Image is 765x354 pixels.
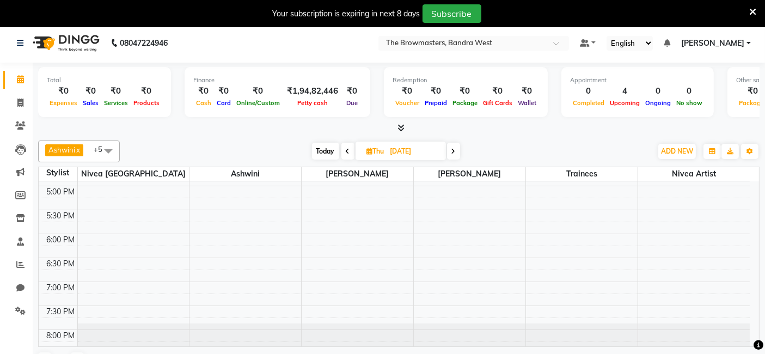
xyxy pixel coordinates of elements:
[312,143,339,160] span: Today
[39,167,77,179] div: Stylist
[607,99,642,107] span: Upcoming
[45,186,77,198] div: 5:00 PM
[80,99,101,107] span: Sales
[414,167,525,181] span: [PERSON_NAME]
[28,28,102,58] img: logo
[642,99,674,107] span: Ongoing
[674,99,705,107] span: No show
[234,99,283,107] span: Online/Custom
[393,99,422,107] span: Voucher
[45,330,77,341] div: 8:00 PM
[273,8,420,20] div: Your subscription is expiring in next 8 days
[48,145,75,154] span: Ashwini
[193,99,214,107] span: Cash
[638,167,750,181] span: Nivea Artist
[393,85,422,97] div: ₹0
[75,145,80,154] a: x
[681,38,744,49] span: [PERSON_NAME]
[47,76,162,85] div: Total
[45,210,77,222] div: 5:30 PM
[515,99,539,107] span: Wallet
[80,85,101,97] div: ₹0
[364,147,387,155] span: Thu
[658,144,696,159] button: ADD NEW
[302,167,413,181] span: [PERSON_NAME]
[47,85,80,97] div: ₹0
[234,85,283,97] div: ₹0
[344,99,360,107] span: Due
[642,85,674,97] div: 0
[450,99,480,107] span: Package
[45,258,77,270] div: 6:30 PM
[570,85,607,97] div: 0
[422,85,450,97] div: ₹0
[214,85,234,97] div: ₹0
[131,85,162,97] div: ₹0
[45,306,77,318] div: 7:30 PM
[661,147,693,155] span: ADD NEW
[214,99,234,107] span: Card
[193,85,214,97] div: ₹0
[101,99,131,107] span: Services
[480,85,515,97] div: ₹0
[189,167,301,181] span: Ashwini
[342,85,362,97] div: ₹0
[515,85,539,97] div: ₹0
[526,167,638,181] span: trainees
[607,85,642,97] div: 4
[450,85,480,97] div: ₹0
[422,99,450,107] span: Prepaid
[570,99,607,107] span: Completed
[78,167,189,181] span: Nivea [GEOGRAPHIC_DATA]
[45,234,77,246] div: 6:00 PM
[423,4,481,23] button: Subscribe
[47,99,80,107] span: Expenses
[131,99,162,107] span: Products
[387,143,442,160] input: 2025-09-18
[674,85,705,97] div: 0
[283,85,342,97] div: ₹1,94,82,446
[393,76,539,85] div: Redemption
[193,76,362,85] div: Finance
[94,145,111,154] span: +5
[480,99,515,107] span: Gift Cards
[45,282,77,294] div: 7:00 PM
[570,76,705,85] div: Appointment
[120,28,168,58] b: 08047224946
[101,85,131,97] div: ₹0
[295,99,331,107] span: Petty cash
